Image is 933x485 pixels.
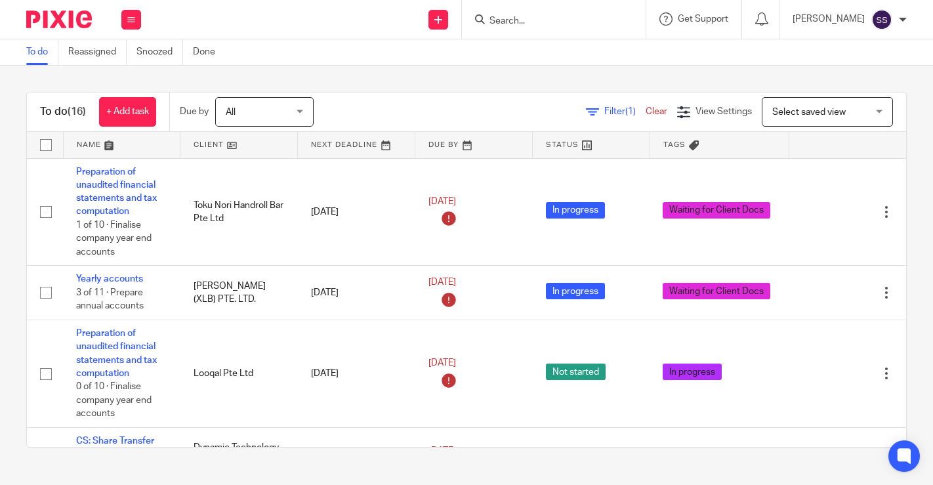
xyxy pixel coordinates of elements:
span: In progress [546,202,605,219]
span: [DATE] [428,446,456,455]
td: [PERSON_NAME] (XLB) PTE. LTD. [180,266,298,320]
span: (1) [625,107,636,116]
span: View Settings [695,107,752,116]
span: Tags [663,141,686,148]
span: Not started [546,364,606,380]
span: Filter [604,107,646,116]
td: [DATE] [298,320,415,427]
td: Looqal Pte Ltd [180,320,298,427]
img: svg%3E [871,9,892,30]
a: Yearly accounts [76,274,143,284]
a: Preparation of unaudited financial statements and tax computation [76,329,157,378]
span: In progress [663,364,722,380]
img: Pixie [26,11,92,28]
a: + Add task [99,97,156,127]
span: [DATE] [428,278,456,287]
span: 3 of 11 · Prepare annual accounts [76,288,144,311]
td: Toku Nori Handroll Bar Pte Ltd [180,158,298,266]
a: Done [193,39,225,65]
span: (16) [68,106,86,117]
a: Preparation of unaudited financial statements and tax computation [76,167,157,217]
a: To do [26,39,58,65]
span: In progress [546,283,605,299]
h1: To do [40,105,86,119]
span: Waiting for Client Docs [663,202,770,219]
span: [DATE] [428,358,456,368]
span: [DATE] [428,197,456,206]
a: Snoozed [136,39,183,65]
span: 1 of 10 · Finalise company year end accounts [76,221,152,257]
td: [DATE] [298,266,415,320]
a: CS: Share Transfer [76,436,154,446]
td: [DATE] [298,158,415,266]
span: 0 of 10 · Finalise company year end accounts [76,382,152,418]
span: Waiting for Client Docs [663,283,770,299]
a: Clear [646,107,667,116]
p: [PERSON_NAME] [793,12,865,26]
input: Search [488,16,606,28]
span: Get Support [678,14,728,24]
span: Select saved view [772,108,846,117]
p: Due by [180,105,209,118]
a: Reassigned [68,39,127,65]
span: All [226,108,236,117]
